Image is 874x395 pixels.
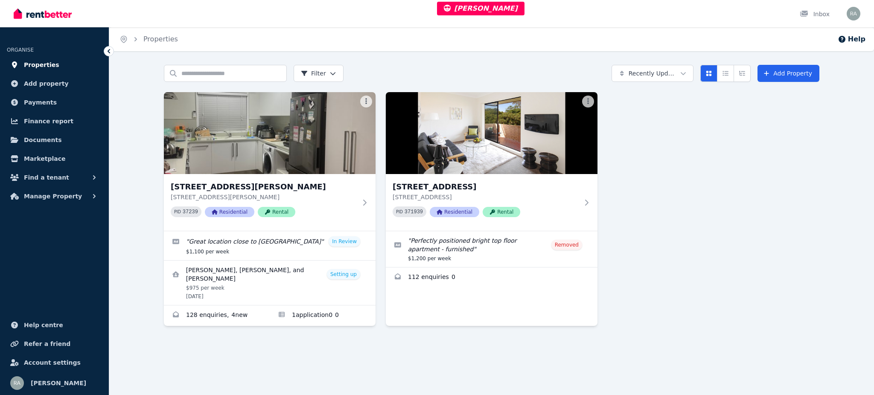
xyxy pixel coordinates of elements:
a: Properties [7,56,102,73]
h3: [STREET_ADDRESS][PERSON_NAME] [171,181,357,193]
a: 7/489 Old South Head Rd, Rose Bay[STREET_ADDRESS][STREET_ADDRESS]PID 371939ResidentialRental [386,92,597,231]
span: Payments [24,97,57,107]
span: [PERSON_NAME] [31,378,86,388]
img: 96A Smith Avenue, Allambie Heights [164,92,376,174]
span: ORGANISE [7,47,34,53]
img: Rochelle Alvarez [10,376,24,390]
a: 96A Smith Avenue, Allambie Heights[STREET_ADDRESS][PERSON_NAME][STREET_ADDRESS][PERSON_NAME]PID 3... [164,92,376,231]
button: Card view [700,65,717,82]
small: PID [396,209,403,214]
button: More options [360,96,372,107]
button: Find a tenant [7,169,102,186]
div: View options [700,65,751,82]
button: Expanded list view [734,65,751,82]
a: Finance report [7,113,102,130]
img: RentBetter [14,7,72,20]
button: Filter [294,65,344,82]
button: More options [582,96,594,107]
a: Enquiries for 7/489 Old South Head Rd, Rose Bay [386,267,597,288]
span: [PERSON_NAME] [444,4,518,12]
a: Edit listing: Perfectly positioned bright top floor apartment - furnished [386,231,597,267]
a: Add Property [757,65,819,82]
span: Refer a friend [24,339,70,349]
span: Finance report [24,116,73,126]
p: [STREET_ADDRESS] [393,193,579,201]
a: Account settings [7,354,102,371]
span: Residential [205,207,254,217]
span: Account settings [24,357,81,368]
button: Manage Property [7,188,102,205]
button: Compact list view [717,65,734,82]
span: Help centre [24,320,63,330]
button: Help [838,34,865,44]
span: Residential [430,207,479,217]
small: PID [174,209,181,214]
a: Help centre [7,317,102,334]
img: Rochelle Alvarez [847,7,860,20]
span: Manage Property [24,191,82,201]
a: Add property [7,75,102,92]
img: 7/489 Old South Head Rd, Rose Bay [386,92,597,174]
a: Enquiries for 96A Smith Avenue, Allambie Heights [164,305,270,326]
p: [STREET_ADDRESS][PERSON_NAME] [171,193,357,201]
h3: [STREET_ADDRESS] [393,181,579,193]
a: Applications for 96A Smith Avenue, Allambie Heights [270,305,376,326]
span: Marketplace [24,154,65,164]
a: Payments [7,94,102,111]
span: Filter [301,69,326,78]
span: Properties [24,60,59,70]
a: Marketplace [7,150,102,167]
a: Refer a friend [7,335,102,352]
a: View details for David, Charlotte, and Taylor Gibson [164,261,376,305]
span: Recently Updated [629,69,677,78]
span: Add property [24,78,69,89]
nav: Breadcrumb [109,27,188,51]
a: Documents [7,131,102,148]
a: Edit listing: Great location close to Westfield Warringah Mall [164,231,376,260]
div: Inbox [800,10,830,18]
code: 371939 [405,209,423,215]
span: Rental [483,207,520,217]
button: Recently Updated [612,65,693,82]
span: Rental [258,207,295,217]
span: Find a tenant [24,172,69,183]
code: 37239 [183,209,198,215]
a: Properties [143,35,178,43]
span: Documents [24,135,62,145]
